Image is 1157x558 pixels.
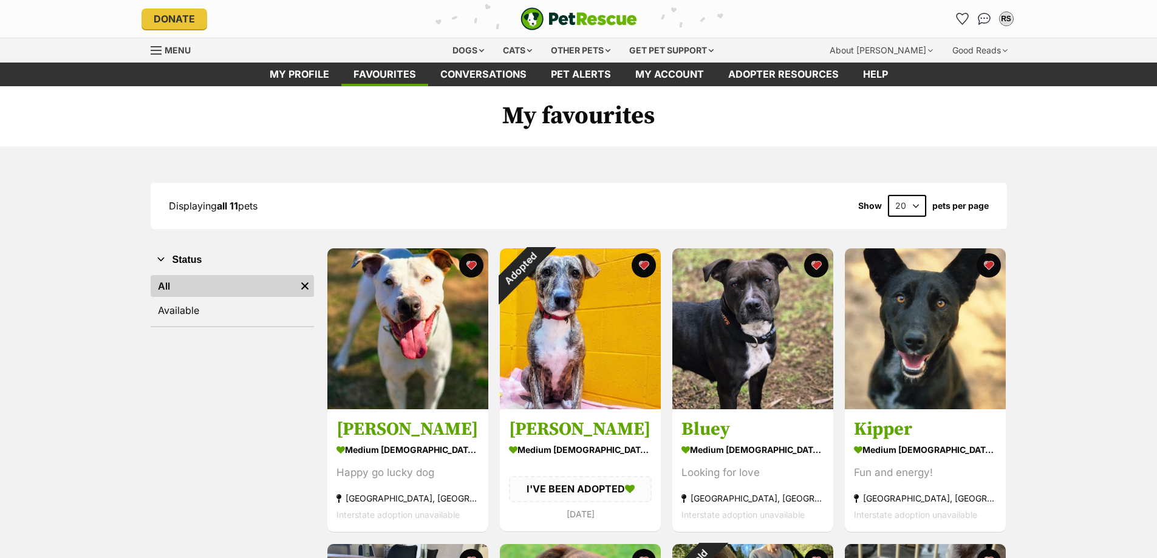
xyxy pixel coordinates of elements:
a: Menu [151,38,199,60]
div: Looking for love [681,465,824,481]
div: [DATE] [509,506,652,522]
a: [PERSON_NAME] medium [DEMOGRAPHIC_DATA] Dog I'VE BEEN ADOPTED [DATE] favourite [500,409,661,531]
button: Status [151,252,314,268]
div: [GEOGRAPHIC_DATA], [GEOGRAPHIC_DATA] [336,491,479,507]
div: Fun and energy! [854,465,997,481]
div: [GEOGRAPHIC_DATA], [GEOGRAPHIC_DATA] [854,491,997,507]
h3: Bluey [681,418,824,441]
a: Help [851,63,900,86]
div: I'VE BEEN ADOPTED [509,477,652,502]
a: Remove filter [296,275,314,297]
div: Get pet support [621,38,722,63]
img: Zella [500,248,661,409]
h3: [PERSON_NAME] [509,418,652,441]
button: favourite [804,253,828,277]
span: Interstate adoption unavailable [854,510,977,520]
div: Other pets [542,38,619,63]
span: Menu [165,45,191,55]
span: Interstate adoption unavailable [336,510,460,520]
img: logo-e224e6f780fb5917bec1dbf3a21bbac754714ae5b6737aabdf751b685950b380.svg [520,7,637,30]
a: My account [623,63,716,86]
strong: all 11 [217,200,238,212]
label: pets per page [932,201,989,211]
div: medium [DEMOGRAPHIC_DATA] Dog [681,441,824,459]
div: RS [1000,13,1012,25]
span: Displaying pets [169,200,258,212]
a: Bluey medium [DEMOGRAPHIC_DATA] Dog Looking for love [GEOGRAPHIC_DATA], [GEOGRAPHIC_DATA] Interst... [672,409,833,532]
a: [PERSON_NAME] medium [DEMOGRAPHIC_DATA] Dog Happy go lucky dog [GEOGRAPHIC_DATA], [GEOGRAPHIC_DAT... [327,409,488,532]
img: Kipper [845,248,1006,409]
button: favourite [632,253,656,277]
a: Favourites [953,9,972,29]
div: Status [151,273,314,326]
a: All [151,275,296,297]
a: Conversations [975,9,994,29]
div: medium [DEMOGRAPHIC_DATA] Dog [336,441,479,459]
div: [GEOGRAPHIC_DATA], [GEOGRAPHIC_DATA] [681,491,824,507]
ul: Account quick links [953,9,1016,29]
div: Dogs [444,38,493,63]
a: Adopter resources [716,63,851,86]
a: My profile [258,63,341,86]
div: medium [DEMOGRAPHIC_DATA] Dog [509,441,652,459]
div: Good Reads [944,38,1016,63]
div: About [PERSON_NAME] [821,38,941,63]
a: Pet alerts [539,63,623,86]
span: Interstate adoption unavailable [681,510,805,520]
button: favourite [459,253,483,277]
img: Bluey [672,248,833,409]
a: Adopted [500,400,661,412]
a: conversations [428,63,539,86]
button: My account [997,9,1016,29]
a: Favourites [341,63,428,86]
img: chat-41dd97257d64d25036548639549fe6c8038ab92f7586957e7f3b1b290dea8141.svg [978,13,991,25]
a: Kipper medium [DEMOGRAPHIC_DATA] Dog Fun and energy! [GEOGRAPHIC_DATA], [GEOGRAPHIC_DATA] Interst... [845,409,1006,532]
span: Show [858,201,882,211]
div: Cats [494,38,541,63]
a: Donate [142,9,207,29]
button: favourite [977,253,1001,277]
div: Adopted [483,233,556,305]
div: medium [DEMOGRAPHIC_DATA] Dog [854,441,997,459]
h3: Kipper [854,418,997,441]
h3: [PERSON_NAME] [336,418,479,441]
a: PetRescue [520,7,637,30]
img: Marley [327,248,488,409]
a: Available [151,299,314,321]
div: Happy go lucky dog [336,465,479,481]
